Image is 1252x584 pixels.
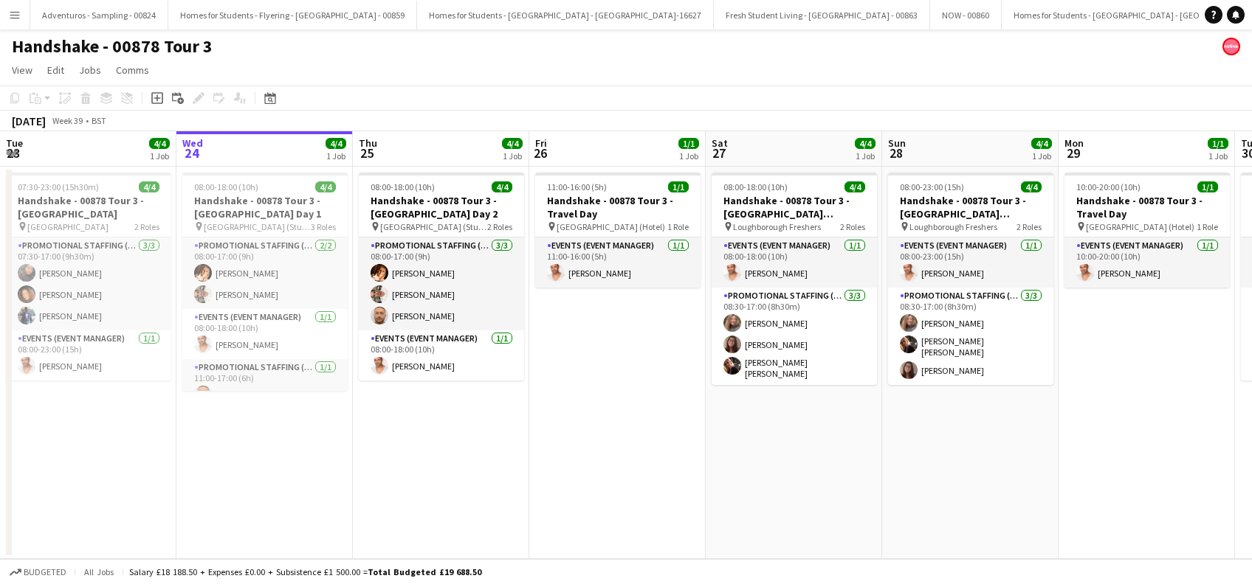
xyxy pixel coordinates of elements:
div: 08:00-18:00 (10h)4/4Handshake - 00878 Tour 3 - [GEOGRAPHIC_DATA] Freshers Day 1 Loughborough Fres... [712,173,877,385]
div: 1 Job [503,150,522,161]
span: 2 Roles [840,221,865,232]
span: 4/4 [315,181,336,192]
h1: Handshake - 00878 Tour 3 [12,35,213,58]
span: 4/4 [1021,181,1042,192]
h3: Handshake - 00878 Tour 3 - [GEOGRAPHIC_DATA] Freshers Day 2 [888,194,1053,220]
span: [GEOGRAPHIC_DATA] (Hotel) [1086,221,1194,232]
span: 1/1 [668,181,689,192]
a: Comms [110,60,155,80]
app-job-card: 10:00-20:00 (10h)1/1Handshake - 00878 Tour 3 - Travel Day [GEOGRAPHIC_DATA] (Hotel)1 RoleEvents (... [1064,173,1230,288]
span: [GEOGRAPHIC_DATA] (Hotel) [557,221,665,232]
h3: Handshake - 00878 Tour 3 - [GEOGRAPHIC_DATA] Freshers Day 1 [712,194,877,220]
span: 07:30-23:00 (15h30m) [18,181,99,192]
h3: Handshake - 00878 Tour 3 - Travel Day [1064,194,1230,220]
span: 26 [533,145,547,161]
span: 2 Roles [134,221,159,232]
span: 4/4 [1031,138,1052,149]
div: 1 Job [679,150,698,161]
span: 1/1 [1197,181,1218,192]
div: 1 Job [326,150,345,161]
div: [DATE] [12,114,46,128]
h3: Handshake - 00878 Tour 3 - [GEOGRAPHIC_DATA] Day 1 [182,194,348,220]
span: Thu [359,136,377,150]
span: 10:00-20:00 (10h) [1076,181,1141,192]
span: 08:00-23:00 (15h) [900,181,964,192]
span: 4/4 [855,138,876,149]
app-card-role: Promotional Staffing (Brand Ambassadors)3/308:00-17:00 (9h)[PERSON_NAME][PERSON_NAME][PERSON_NAME] [359,237,524,330]
span: 28 [886,145,906,161]
app-card-role: Events (Event Manager)1/110:00-20:00 (10h)[PERSON_NAME] [1064,237,1230,288]
app-user-avatar: native Staffing [1222,38,1240,55]
app-card-role: Events (Event Manager)1/108:00-23:00 (15h)[PERSON_NAME] [888,237,1053,288]
button: NOW - 00860 [930,1,1002,29]
span: Sun [888,136,906,150]
span: 08:00-18:00 (10h) [723,181,788,192]
span: 4/4 [845,181,865,192]
span: 08:00-18:00 (10h) [194,181,258,192]
span: 4/4 [139,181,159,192]
span: 27 [709,145,728,161]
span: Week 39 [49,115,86,126]
h3: Handshake - 00878 Tour 3 - Travel Day [535,194,701,220]
span: Tue [6,136,23,150]
app-card-role: Promotional Staffing (Brand Ambassadors)1/111:00-17:00 (6h)[PERSON_NAME] [182,359,348,409]
app-job-card: 08:00-23:00 (15h)4/4Handshake - 00878 Tour 3 - [GEOGRAPHIC_DATA] Freshers Day 2 Loughborough Fres... [888,173,1053,385]
button: Adventuros - Sampling - 00824 [30,1,168,29]
div: 08:00-18:00 (10h)4/4Handshake - 00878 Tour 3 - [GEOGRAPHIC_DATA] Day 2 [GEOGRAPHIC_DATA] (Student... [359,173,524,380]
button: Homes for Students - [GEOGRAPHIC_DATA] - [GEOGRAPHIC_DATA]-16627 [417,1,714,29]
a: Edit [41,60,70,80]
span: 1/1 [1208,138,1228,149]
span: 11:00-16:00 (5h) [547,181,607,192]
div: 1 Job [856,150,875,161]
h3: Handshake - 00878 Tour 3 - [GEOGRAPHIC_DATA] Day 2 [359,194,524,220]
span: 08:00-18:00 (10h) [371,181,435,192]
app-card-role: Events (Event Manager)1/108:00-18:00 (10h)[PERSON_NAME] [182,309,348,359]
span: View [12,63,32,77]
div: BST [92,115,106,126]
span: Total Budgeted £19 688.50 [368,566,481,577]
span: Budgeted [24,567,66,577]
span: 25 [357,145,377,161]
span: 1 Role [667,221,689,232]
span: Wed [182,136,203,150]
span: [GEOGRAPHIC_DATA] (Students Union) [380,221,487,232]
span: 1/1 [678,138,699,149]
a: View [6,60,38,80]
button: Homes for Students - Flyering - [GEOGRAPHIC_DATA] - 00859 [168,1,417,29]
app-card-role: Promotional Staffing (Brand Ambassadors)3/307:30-17:00 (9h30m)[PERSON_NAME][PERSON_NAME][PERSON_N... [6,237,171,330]
button: Budgeted [7,564,69,580]
div: 1 Job [1032,150,1051,161]
span: Comms [116,63,149,77]
app-job-card: 07:30-23:00 (15h30m)4/4Handshake - 00878 Tour 3 - [GEOGRAPHIC_DATA] [GEOGRAPHIC_DATA]2 RolesPromo... [6,173,171,380]
app-card-role: Promotional Staffing (Brand Ambassadors)2/208:00-17:00 (9h)[PERSON_NAME][PERSON_NAME] [182,237,348,309]
span: Fri [535,136,547,150]
span: 4/4 [492,181,512,192]
span: 29 [1062,145,1084,161]
span: 23 [4,145,23,161]
app-card-role: Events (Event Manager)1/111:00-16:00 (5h)[PERSON_NAME] [535,237,701,288]
div: 11:00-16:00 (5h)1/1Handshake - 00878 Tour 3 - Travel Day [GEOGRAPHIC_DATA] (Hotel)1 RoleEvents (E... [535,173,701,288]
span: Loughborough Freshers [909,221,997,232]
span: 3 Roles [311,221,336,232]
span: 4/4 [149,138,170,149]
div: 1 Job [1208,150,1228,161]
app-card-role: Promotional Staffing (Brand Ambassadors)3/308:30-17:00 (8h30m)[PERSON_NAME][PERSON_NAME] [PERSON_... [888,288,1053,385]
span: 24 [180,145,203,161]
app-job-card: 08:00-18:00 (10h)4/4Handshake - 00878 Tour 3 - [GEOGRAPHIC_DATA] Day 1 [GEOGRAPHIC_DATA] (Student... [182,173,348,391]
span: All jobs [81,566,117,577]
span: 1 Role [1197,221,1218,232]
span: Jobs [79,63,101,77]
a: Jobs [73,60,107,80]
app-card-role: Events (Event Manager)1/108:00-18:00 (10h)[PERSON_NAME] [712,237,877,288]
app-card-role: Events (Event Manager)1/108:00-23:00 (15h)[PERSON_NAME] [6,330,171,380]
span: [GEOGRAPHIC_DATA] [27,221,109,232]
span: Sat [712,136,728,150]
span: 2 Roles [1017,221,1042,232]
span: 2 Roles [487,221,512,232]
div: 1 Job [150,150,169,161]
h3: Handshake - 00878 Tour 3 - [GEOGRAPHIC_DATA] [6,194,171,220]
span: Loughborough Freshers [733,221,821,232]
